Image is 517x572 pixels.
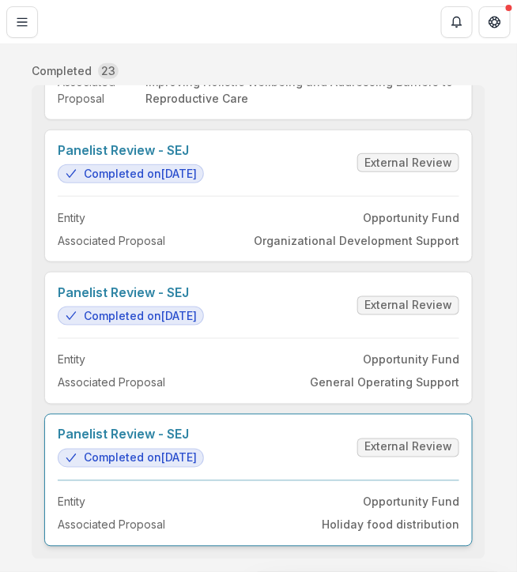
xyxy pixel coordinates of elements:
button: Get Help [479,6,511,38]
a: Panelist Review - SEJ [58,427,204,442]
button: Notifications [441,6,473,38]
a: Panelist Review - SEJ [58,143,204,158]
a: Panelist Review - SEJ [58,285,204,300]
button: Toggle Menu [6,6,38,38]
p: Completed [32,62,92,79]
p: 23 [101,62,115,79]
